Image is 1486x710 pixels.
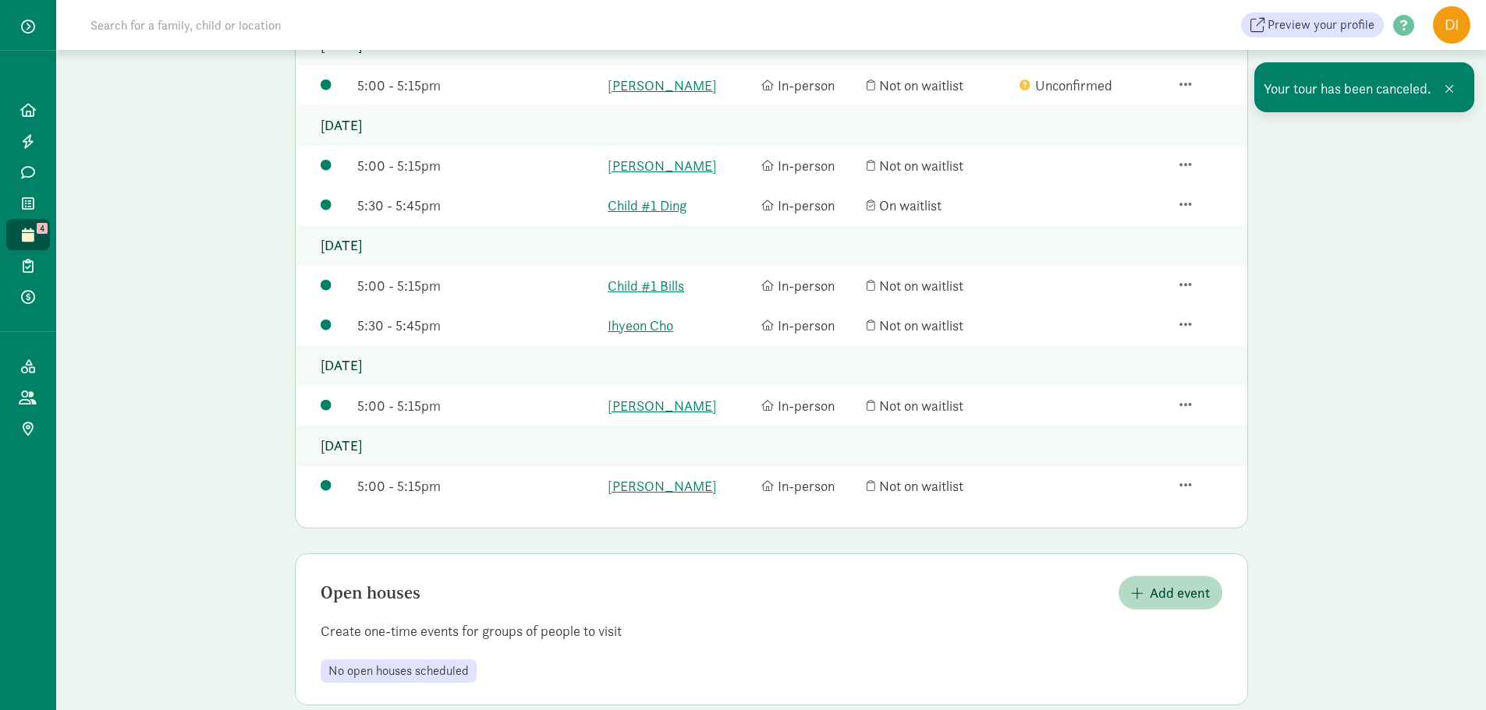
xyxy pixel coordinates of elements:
[81,9,519,41] input: Search for a family, child or location
[357,475,600,496] div: 5:00 - 5:15pm
[867,275,1013,296] div: Not on waitlist
[867,195,1013,216] div: On waitlist
[608,275,754,296] a: Child #1 Bills
[761,275,859,296] div: In-person
[296,622,1247,641] p: Create one-time events for groups of people to visit
[357,75,600,96] div: 5:00 - 5:15pm
[867,75,1013,96] div: Not on waitlist
[761,155,859,176] div: In-person
[296,345,1247,386] p: [DATE]
[1268,16,1374,34] span: Preview your profile
[6,219,50,250] a: 4
[296,105,1247,146] p: [DATE]
[608,155,754,176] a: [PERSON_NAME]
[867,475,1013,496] div: Not on waitlist
[357,315,600,336] div: 5:30 - 5:45pm
[608,75,754,96] a: [PERSON_NAME]
[1150,582,1210,603] span: Add event
[357,275,600,296] div: 5:00 - 5:15pm
[761,195,859,216] div: In-person
[608,315,754,336] a: Ihyeon Cho
[296,225,1247,266] p: [DATE]
[867,395,1013,416] div: Not on waitlist
[321,584,420,602] h2: Open houses
[761,75,859,96] div: In-person
[1408,635,1486,710] iframe: Chat Widget
[867,155,1013,176] div: Not on waitlist
[357,155,600,176] div: 5:00 - 5:15pm
[761,395,859,416] div: In-person
[328,664,469,678] span: No open houses scheduled
[608,395,754,416] a: [PERSON_NAME]
[1020,75,1165,96] div: Unconfirmed
[1254,62,1474,112] div: Your tour has been canceled.
[357,395,600,416] div: 5:00 - 5:15pm
[1241,12,1384,37] a: Preview your profile
[867,315,1013,336] div: Not on waitlist
[296,426,1247,466] p: [DATE]
[761,475,859,496] div: In-person
[357,195,600,216] div: 5:30 - 5:45pm
[608,475,754,496] a: [PERSON_NAME]
[761,315,859,336] div: In-person
[1119,576,1222,609] button: Add event
[37,223,48,234] span: 4
[608,195,754,216] a: Child #1 Ding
